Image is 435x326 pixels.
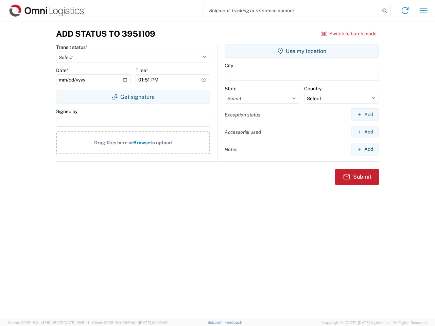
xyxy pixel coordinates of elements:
[351,143,379,156] button: Add
[351,108,379,121] button: Add
[225,129,261,135] label: Accessorial used
[56,44,88,50] label: Transit status
[322,320,427,326] span: Copyright © [DATE]-[DATE] Agistix Inc., All Rights Reserved
[225,62,233,69] label: City
[204,4,380,17] input: Shipment, tracking or reference number
[56,67,69,73] label: Date
[92,321,168,325] span: Client: 2025.18.0-9839db4
[351,126,379,138] button: Add
[56,29,155,39] h3: Add Status to 3951109
[225,112,260,118] label: Exception status
[8,321,89,325] span: Server: 2025.18.0-dd719145275
[225,146,238,152] label: Notes
[94,140,133,145] span: Drag files here or
[208,320,225,324] a: Support
[335,169,379,185] button: Submit
[321,28,377,39] button: Switch to batch mode
[225,86,237,92] label: State
[64,321,89,325] span: [DATE] 09:51:11
[136,67,148,73] label: Time
[56,90,210,104] button: Get signature
[139,321,168,325] span: [DATE] 09:32:48
[133,140,150,145] span: Browse
[225,44,379,58] button: Use my location
[56,108,77,114] label: Signed by
[150,140,172,145] span: to upload
[225,320,242,324] a: Feedback
[304,86,321,92] label: Country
